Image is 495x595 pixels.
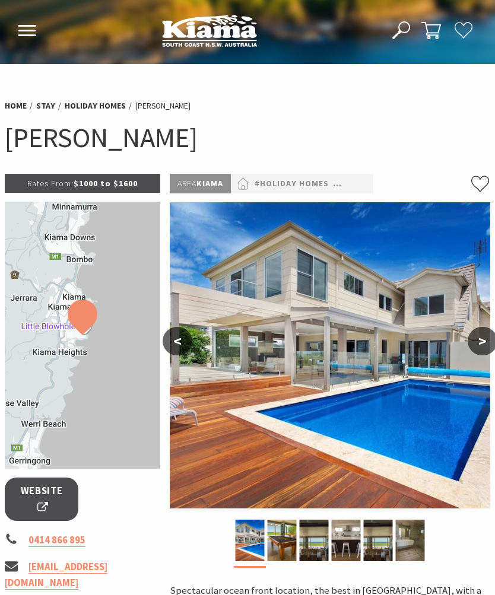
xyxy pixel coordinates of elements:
a: [EMAIL_ADDRESS][DOMAIN_NAME] [5,561,107,590]
span: Website [20,483,64,515]
a: 0414 866 895 [28,534,85,547]
a: Stay [36,100,55,112]
p: $1000 to $1600 [5,174,160,193]
img: Heated Pool [235,520,264,561]
a: Home [5,100,27,112]
button: < [163,327,192,355]
img: Kitchen [331,520,360,561]
a: #Holiday Homes [255,177,329,190]
a: Website [5,478,78,521]
span: Rates From: [27,178,74,189]
img: Kiama Logo [162,14,257,47]
img: Alfresco [363,520,392,561]
p: Kiama [170,174,231,193]
img: Heated Pool [170,202,490,508]
img: Alfresco [267,520,296,561]
a: Holiday Homes [65,100,126,112]
li: [PERSON_NAME] [135,100,191,113]
h1: [PERSON_NAME] [5,120,490,156]
a: #Pet Friendly [333,177,397,190]
img: Alfresco [299,520,328,561]
img: Ensuite [395,520,424,561]
span: Area [177,178,196,189]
